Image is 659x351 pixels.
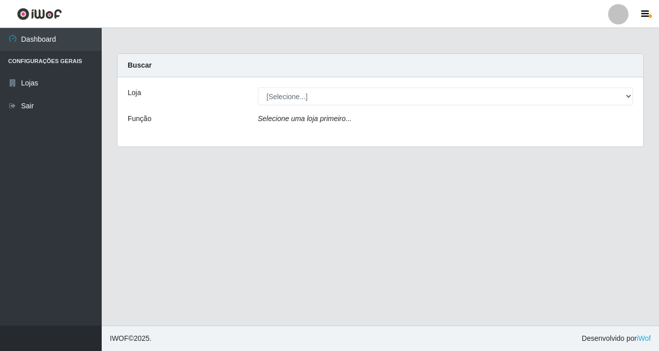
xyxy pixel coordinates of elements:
label: Função [128,113,152,124]
span: Desenvolvido por [582,333,651,344]
img: CoreUI Logo [17,8,62,20]
span: IWOF [110,334,129,342]
label: Loja [128,87,141,98]
i: Selecione uma loja primeiro... [258,114,351,123]
a: iWof [637,334,651,342]
span: © 2025 . [110,333,152,344]
strong: Buscar [128,61,152,69]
